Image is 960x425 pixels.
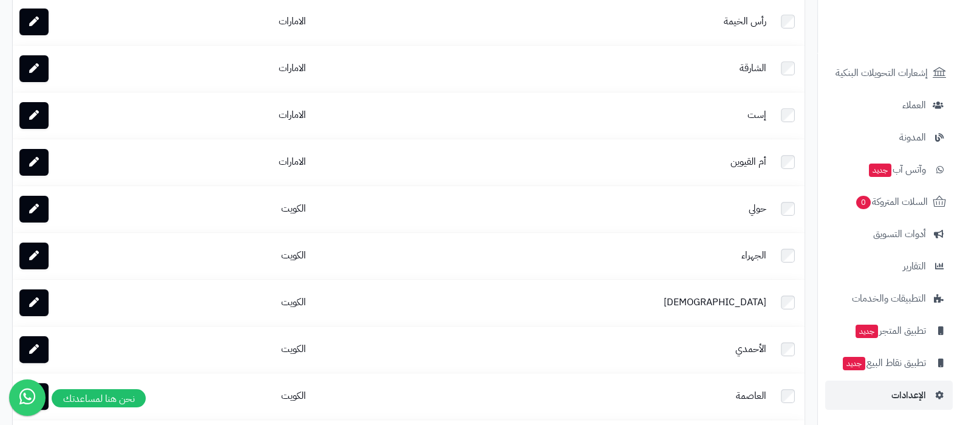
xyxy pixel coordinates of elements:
a: تطبيق المتجرجديد [825,316,953,345]
a: المدونة [825,123,953,152]
span: تطبيق نقاط البيع [842,354,926,371]
span: المدونة [899,129,926,146]
td: الامارات [103,46,311,92]
td: العاصمة [311,373,771,420]
span: التقارير [903,258,926,275]
td: الكويت [103,186,311,232]
td: الكويت [103,233,311,279]
span: وآتس آب [868,161,926,178]
td: الجهراء [311,233,771,279]
span: أدوات التسويق [873,226,926,243]
td: إست [311,92,771,139]
td: [DEMOGRAPHIC_DATA] [311,280,771,326]
span: التطبيقات والخدمات [852,290,926,307]
span: تطبيق المتجر [854,322,926,339]
a: أدوات التسويق [825,219,953,249]
a: تطبيق نقاط البيعجديد [825,348,953,378]
span: الإعدادات [891,387,926,404]
span: إشعارات التحويلات البنكية [836,64,928,81]
td: حولي [311,186,771,232]
a: إشعارات التحويلات البنكية [825,58,953,88]
td: الأحمدي [311,327,771,373]
a: التقارير [825,252,953,281]
span: 0 [856,195,871,210]
td: الكويت [103,280,311,326]
a: السلات المتروكة0 [825,187,953,216]
a: العملاء [825,91,953,120]
span: العملاء [902,97,926,114]
span: جديد [843,357,865,370]
td: الامارات [103,92,311,139]
a: التطبيقات والخدمات [825,284,953,313]
span: جديد [856,325,878,338]
span: السلات المتروكة [855,193,928,210]
a: الإعدادات [825,381,953,410]
a: وآتس آبجديد [825,155,953,184]
td: الامارات [103,139,311,185]
img: logo-2.png [877,14,948,40]
td: أم القيوين [311,139,771,185]
span: جديد [869,164,891,177]
td: الكويت [103,373,311,420]
td: الكويت [103,327,311,373]
td: الشارقة [311,46,771,92]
